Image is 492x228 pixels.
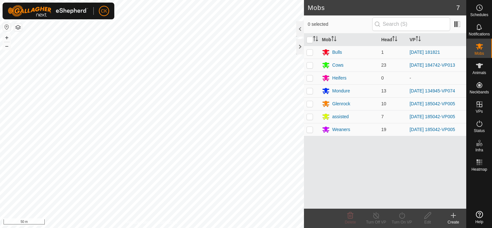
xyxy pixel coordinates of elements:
[381,127,386,132] span: 19
[332,126,350,133] div: Weaners
[101,8,107,14] span: CK
[158,220,177,225] a: Contact Us
[472,71,486,75] span: Animals
[332,75,346,81] div: Heifers
[332,100,350,107] div: Glenrock
[381,114,384,119] span: 7
[381,62,386,68] span: 23
[3,34,11,42] button: +
[475,220,483,224] span: Help
[313,37,318,42] p-sorticon: Activate to sort
[345,220,356,224] span: Delete
[476,109,483,113] span: VPs
[8,5,88,17] img: Gallagher Logo
[440,219,466,225] div: Create
[410,114,455,119] a: [DATE] 185042-VP005
[469,90,489,94] span: Neckbands
[407,71,466,84] td: -
[410,50,440,55] a: [DATE] 181821
[332,49,342,56] div: Bulls
[127,220,151,225] a: Privacy Policy
[475,52,484,55] span: Mobs
[470,13,488,17] span: Schedules
[392,37,397,42] p-sorticon: Activate to sort
[416,37,421,42] p-sorticon: Activate to sort
[410,62,455,68] a: [DATE] 184742-VP013
[381,88,386,93] span: 13
[332,113,349,120] div: assisted
[372,17,450,31] input: Search (S)
[467,208,492,226] a: Help
[331,37,336,42] p-sorticon: Activate to sort
[389,219,415,225] div: Turn On VP
[3,42,11,50] button: –
[475,148,483,152] span: Infra
[3,23,11,31] button: Reset Map
[471,167,487,171] span: Heatmap
[381,101,386,106] span: 10
[319,33,379,46] th: Mob
[14,24,22,31] button: Map Layers
[469,32,490,36] span: Notifications
[332,88,350,94] div: Mondure
[407,33,466,46] th: VP
[332,62,344,69] div: Cows
[410,101,455,106] a: [DATE] 185042-VP005
[456,3,460,13] span: 7
[410,127,455,132] a: [DATE] 185042-VP005
[381,75,384,81] span: 0
[363,219,389,225] div: Turn Off VP
[381,50,384,55] span: 1
[474,129,485,133] span: Status
[308,21,372,28] span: 0 selected
[379,33,407,46] th: Head
[308,4,456,12] h2: Mobs
[410,88,455,93] a: [DATE] 134945-VP074
[415,219,440,225] div: Edit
